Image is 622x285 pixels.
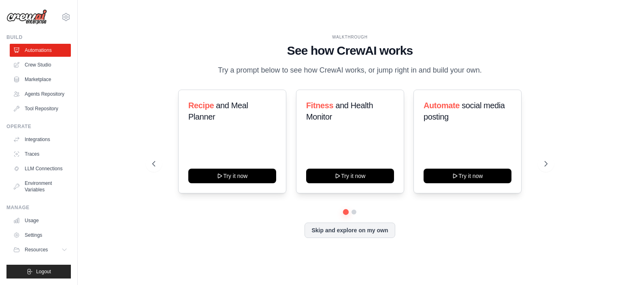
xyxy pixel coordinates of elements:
span: social media posting [424,101,505,121]
button: Try it now [188,169,276,183]
a: Usage [10,214,71,227]
a: Settings [10,229,71,242]
a: Crew Studio [10,58,71,71]
span: Resources [25,246,48,253]
div: Operate [6,123,71,130]
a: Tool Repository [10,102,71,115]
a: Automations [10,44,71,57]
div: Manage [6,204,71,211]
button: Resources [10,243,71,256]
button: Skip and explore on my own [305,223,395,238]
button: Try it now [306,169,394,183]
a: LLM Connections [10,162,71,175]
img: Logo [6,9,47,25]
a: Agents Repository [10,88,71,101]
span: Logout [36,268,51,275]
span: Automate [424,101,460,110]
a: Integrations [10,133,71,146]
button: Logout [6,265,71,279]
a: Marketplace [10,73,71,86]
span: Fitness [306,101,333,110]
p: Try a prompt below to see how CrewAI works, or jump right in and build your own. [214,64,486,76]
div: WALKTHROUGH [152,34,547,40]
span: and Health Monitor [306,101,373,121]
h1: See how CrewAI works [152,43,547,58]
a: Traces [10,148,71,161]
span: and Meal Planner [188,101,248,121]
button: Try it now [424,169,511,183]
span: Recipe [188,101,214,110]
a: Environment Variables [10,177,71,196]
div: Build [6,34,71,41]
